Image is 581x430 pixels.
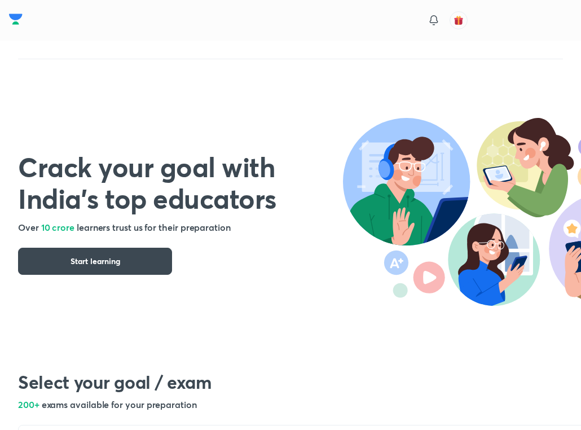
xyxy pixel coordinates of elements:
[9,11,23,30] a: Company Logo
[9,11,23,28] img: Company Logo
[41,221,74,233] span: 10 crore
[18,221,343,234] h5: Over learners trust us for their preparation
[71,256,120,267] span: Start learning
[18,151,343,214] h1: Crack your goal with India’s top educators
[454,15,464,25] img: avatar
[18,248,172,275] button: Start learning
[42,398,197,410] span: exams available for your preparation
[450,11,468,29] button: avatar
